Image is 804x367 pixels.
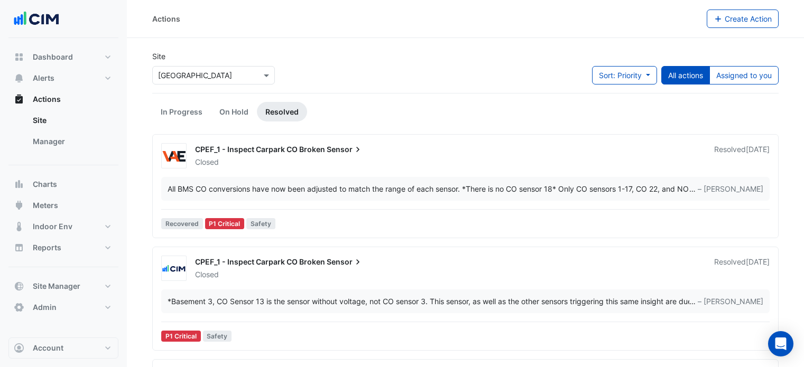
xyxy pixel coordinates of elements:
button: Charts [8,174,118,195]
img: CIM [162,264,186,274]
div: All BMS CO conversions have now been adjusted to match the range of each sensor. *There is no CO ... [168,183,689,194]
span: Charts [33,179,57,190]
button: Actions [8,89,118,110]
span: Sensor [327,257,363,267]
span: Safety [246,218,275,229]
div: Resolved [714,144,770,167]
span: – [PERSON_NAME] [698,296,763,307]
app-icon: Meters [14,200,24,211]
span: Reports [33,242,61,253]
span: Meters [33,200,58,211]
div: Resolved [714,257,770,280]
span: Safety [203,331,232,342]
span: CPEF_1 - Inspect Carpark CO Broken [195,257,325,266]
span: CPEF_1 - Inspect Carpark CO Broken [195,145,325,154]
div: P1 Critical [205,218,245,229]
a: In Progress [152,102,211,121]
button: Reports [8,237,118,258]
span: Create Action [725,14,772,23]
span: Recovered [161,218,203,229]
span: Closed [195,270,219,279]
button: Sort: Priority [592,66,657,84]
app-icon: Charts [14,179,24,190]
button: Assigned to you [709,66,779,84]
span: Wed 10-Sep-2025 10:29 AEST [746,145,770,154]
button: Create Action [707,10,779,28]
app-icon: Alerts [14,73,24,83]
a: Resolved [257,102,307,121]
button: Meters [8,195,118,216]
app-icon: Site Manager [14,281,24,291]
span: Dashboard [33,52,73,62]
span: Sort: Priority [599,71,642,80]
span: Sensor [327,144,363,155]
a: On Hold [211,102,257,121]
app-icon: Admin [14,302,24,313]
span: Alerts [33,73,54,83]
button: Alerts [8,68,118,89]
button: Dashboard [8,46,118,68]
div: P1 Critical [161,331,201,342]
app-icon: Actions [14,94,24,105]
a: Manager [24,131,118,152]
span: Account [33,343,63,353]
span: Actions [33,94,61,105]
button: Indoor Env [8,216,118,237]
div: Actions [152,13,180,24]
span: Mon 01-Sep-2025 09:40 AEST [746,257,770,266]
button: Account [8,337,118,359]
button: All actions [661,66,710,84]
div: *Basement 3, CO Sensor 13 is the sensor without voltage, not CO sensor 3. This sensor, as well as... [168,296,689,307]
span: – [PERSON_NAME] [698,183,763,194]
span: Site Manager [33,281,80,291]
app-icon: Reports [14,242,24,253]
button: Site Manager [8,276,118,297]
img: Company Logo [13,8,60,30]
span: Closed [195,157,219,166]
span: Indoor Env [33,221,72,232]
div: Open Intercom Messenger [768,331,793,356]
div: … [168,183,763,194]
div: … [168,296,763,307]
app-icon: Dashboard [14,52,24,62]
div: Actions [8,110,118,156]
app-icon: Indoor Env [14,221,24,232]
span: Admin [33,302,57,313]
a: Site [24,110,118,131]
img: VAE Group [162,151,186,162]
label: Site [152,51,165,62]
button: Admin [8,297,118,318]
